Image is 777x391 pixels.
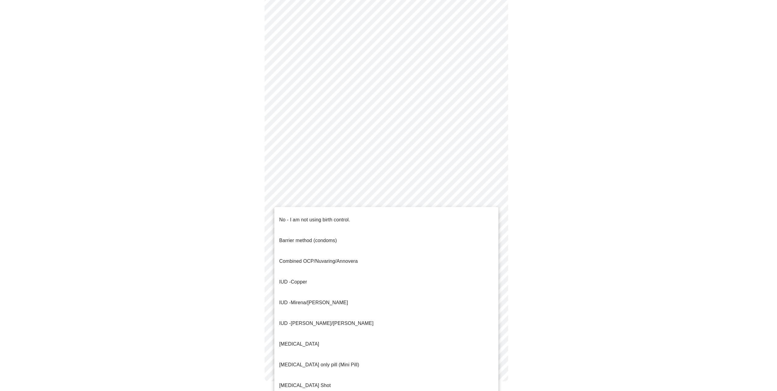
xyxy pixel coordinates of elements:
[279,278,307,286] p: Copper
[279,320,374,327] p: [PERSON_NAME]/[PERSON_NAME]
[291,300,348,305] span: Mirena/[PERSON_NAME]
[279,258,358,265] p: Combined OCP/Nuvaring/Annovera
[279,279,291,284] span: IUD -
[279,299,348,306] p: IUD -
[279,361,359,368] p: [MEDICAL_DATA] only pill (Mini Pill)
[279,237,337,244] p: Barrier method (condoms)
[279,321,291,326] span: IUD -
[279,216,350,224] p: No - I am not using birth control.
[279,382,331,389] p: [MEDICAL_DATA] Shot
[279,340,319,348] p: [MEDICAL_DATA]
